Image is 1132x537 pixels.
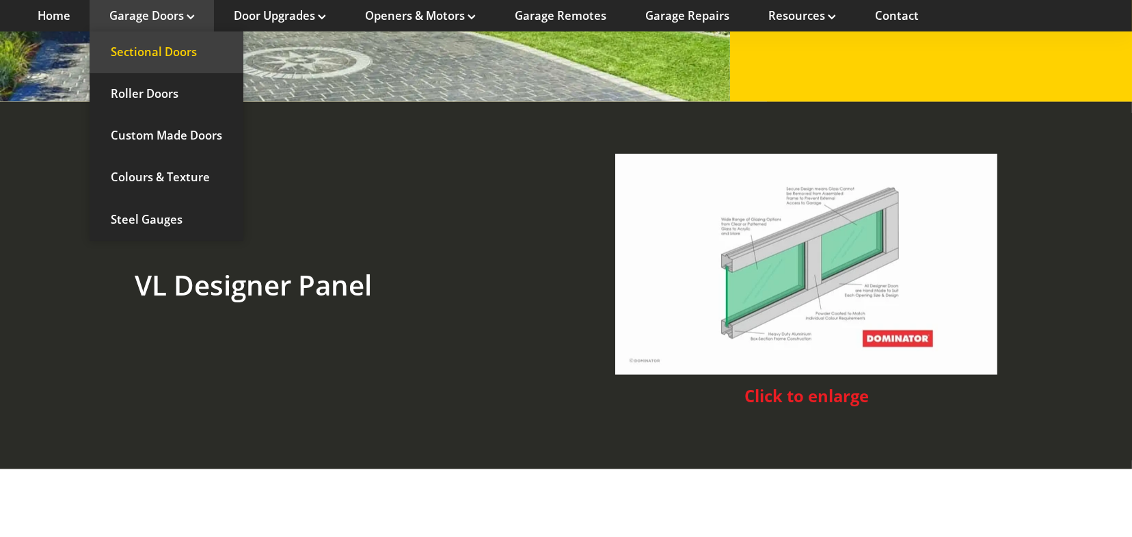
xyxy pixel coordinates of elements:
a: Door Upgrades [234,8,326,23]
a: Sectional Doors [90,31,243,73]
a: Custom Made Doors [90,115,243,157]
a: Home [38,8,70,23]
a: Colours & Texture [90,157,243,198]
a: Garage Remotes [515,8,606,23]
img: Click to enlarge [615,154,997,375]
a: Resources [768,8,836,23]
a: Steel Gauges [90,199,243,241]
a: Garage Repairs [645,8,729,23]
span: Click to enlarge [744,385,869,407]
a: Roller Doors [90,73,243,115]
a: Contact [875,8,919,23]
h2: VL Designer Panel [135,269,517,302]
a: Openers & Motors [365,8,476,23]
a: Garage Doors [109,8,195,23]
